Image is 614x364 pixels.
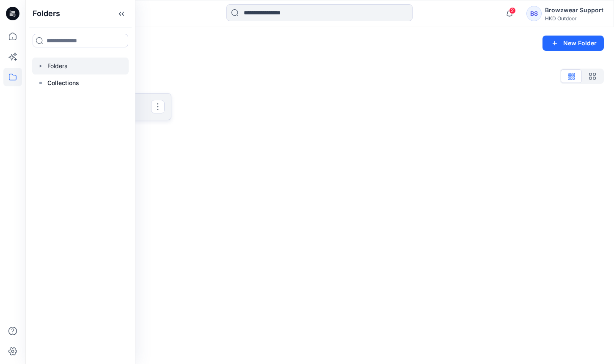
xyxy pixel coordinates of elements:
p: Collections [47,78,79,88]
button: New Folder [542,36,604,51]
span: 2 [509,7,516,14]
div: Browzwear Support [545,5,603,15]
div: HKD Outdoor [545,15,603,22]
div: BS [526,6,542,21]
